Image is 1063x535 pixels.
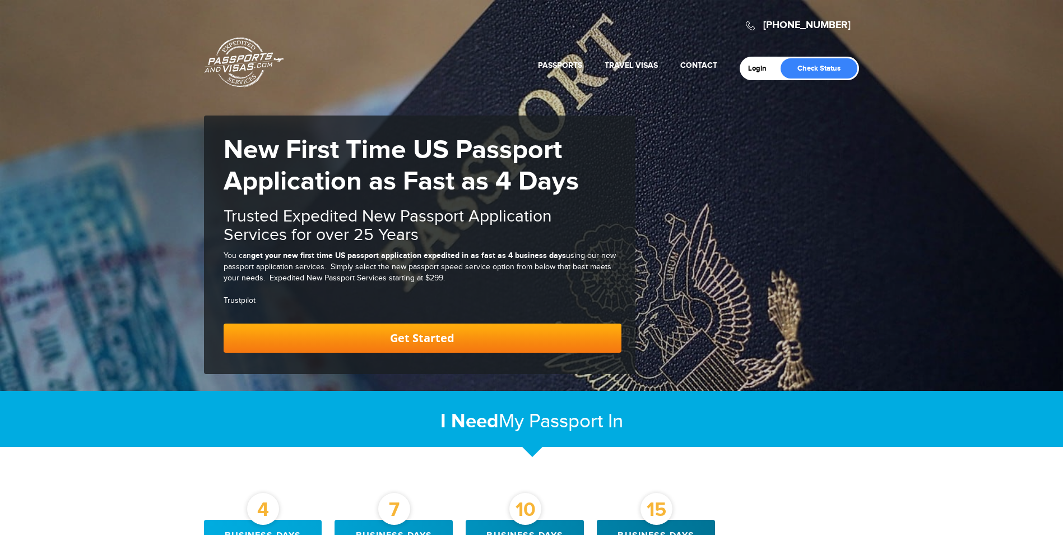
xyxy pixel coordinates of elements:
a: [PHONE_NUMBER] [763,19,851,31]
strong: New First Time US Passport Application as Fast as 4 Days [224,134,579,198]
h2: Trusted Expedited New Passport Application Services for over 25 Years [224,207,621,245]
div: You can using our new passport application services. Simply select the new passport speed service... [224,250,621,284]
strong: I Need [440,409,499,433]
a: Passports & [DOMAIN_NAME] [205,37,284,87]
a: Trustpilot [224,296,256,305]
div: 15 [640,493,672,525]
div: 4 [247,493,279,525]
strong: get your new first time US passport application expedited in as fast as 4 business days [251,251,566,260]
div: 7 [378,493,410,525]
a: Get Started [224,324,621,353]
a: Login [748,64,774,73]
span: Passport In [529,410,623,433]
a: Check Status [781,58,857,79]
div: 10 [509,493,541,525]
a: Contact [680,61,717,70]
a: Passports [538,61,582,70]
h2: My [204,409,860,433]
a: Travel Visas [605,61,658,70]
